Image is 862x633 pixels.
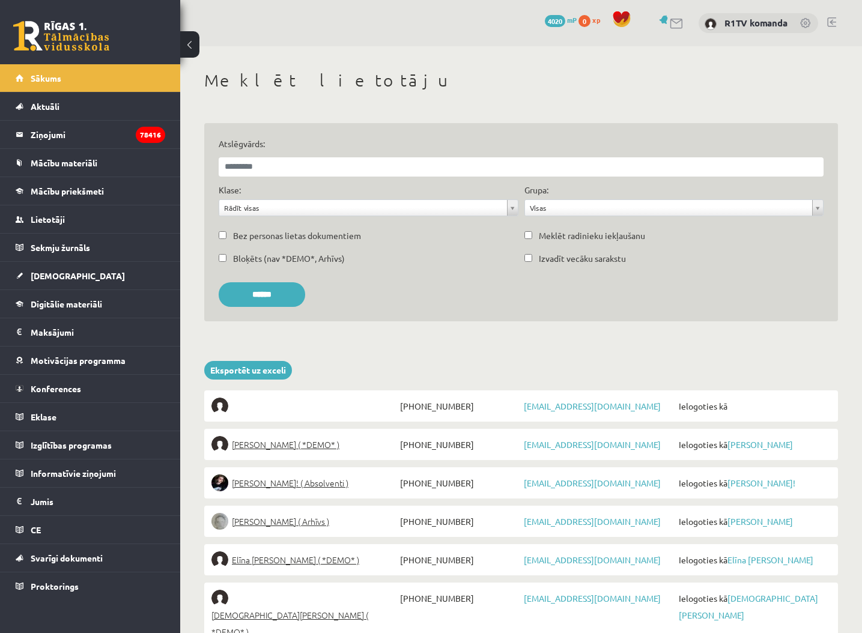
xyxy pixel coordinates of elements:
[16,149,165,177] a: Mācību materiāli
[232,436,339,453] span: [PERSON_NAME] ( *DEMO* )
[219,184,241,196] label: Klase:
[31,298,102,309] span: Digitālie materiāli
[676,551,831,568] span: Ielogoties kā
[727,439,793,450] a: [PERSON_NAME]
[578,15,590,27] span: 0
[31,73,61,83] span: Sākums
[31,214,65,225] span: Lietotāji
[16,290,165,318] a: Digitālie materiāli
[219,138,824,150] label: Atslēgvārds:
[31,468,116,479] span: Informatīvie ziņojumi
[31,355,126,366] span: Motivācijas programma
[16,64,165,92] a: Sākums
[727,516,793,527] a: [PERSON_NAME]
[676,474,831,491] span: Ielogoties kā
[204,70,838,91] h1: Meklēt lietotāju
[16,205,165,233] a: Lietotāji
[16,177,165,205] a: Mācību priekšmeti
[545,15,565,27] span: 4020
[539,252,626,265] label: Izvadīt vecāku sarakstu
[524,401,661,411] a: [EMAIL_ADDRESS][DOMAIN_NAME]
[16,234,165,261] a: Sekmju žurnāls
[31,440,112,450] span: Izglītības programas
[31,496,53,507] span: Jumis
[676,436,831,453] span: Ielogoties kā
[397,590,521,607] span: [PHONE_NUMBER]
[676,513,831,530] span: Ielogoties kā
[211,474,397,491] a: [PERSON_NAME]! ( Absolventi )
[31,270,125,281] span: [DEMOGRAPHIC_DATA]
[211,551,397,568] a: Elīna [PERSON_NAME] ( *DEMO* )
[16,318,165,346] a: Maksājumi
[31,411,56,422] span: Eklase
[16,572,165,600] a: Proktorings
[524,554,661,565] a: [EMAIL_ADDRESS][DOMAIN_NAME]
[233,252,345,265] label: Bloķēts (nav *DEMO*, Arhīvs)
[16,431,165,459] a: Izglītības programas
[524,439,661,450] a: [EMAIL_ADDRESS][DOMAIN_NAME]
[211,474,228,491] img: Sofija Anrio-Karlauska!
[13,21,109,51] a: Rīgas 1. Tālmācības vidusskola
[31,101,59,112] span: Aktuāli
[211,436,397,453] a: [PERSON_NAME] ( *DEMO* )
[232,551,359,568] span: Elīna [PERSON_NAME] ( *DEMO* )
[211,551,228,568] img: Elīna Jolanta Bunce
[31,242,90,253] span: Sekmju žurnāls
[545,15,577,25] a: 4020 mP
[679,593,818,620] a: [DEMOGRAPHIC_DATA][PERSON_NAME]
[524,593,661,604] a: [EMAIL_ADDRESS][DOMAIN_NAME]
[31,524,41,535] span: CE
[31,553,103,563] span: Svarīgi dokumenti
[397,551,521,568] span: [PHONE_NUMBER]
[136,127,165,143] i: 78416
[397,398,521,414] span: [PHONE_NUMBER]
[397,436,521,453] span: [PHONE_NUMBER]
[211,436,228,453] img: Elīna Elizabete Ancveriņa
[676,398,831,414] span: Ielogoties kā
[16,262,165,289] a: [DEMOGRAPHIC_DATA]
[727,554,813,565] a: Elīna [PERSON_NAME]
[31,581,79,592] span: Proktorings
[16,403,165,431] a: Eklase
[204,361,292,380] a: Eksportēt uz exceli
[31,157,97,168] span: Mācību materiāli
[727,477,795,488] a: [PERSON_NAME]!
[567,15,577,25] span: mP
[31,121,165,148] legend: Ziņojumi
[16,544,165,572] a: Svarīgi dokumenti
[232,513,329,530] span: [PERSON_NAME] ( Arhīvs )
[233,229,361,242] label: Bez personas lietas dokumentiem
[16,459,165,487] a: Informatīvie ziņojumi
[31,383,81,394] span: Konferences
[31,318,165,346] legend: Maksājumi
[397,513,521,530] span: [PHONE_NUMBER]
[578,15,606,25] a: 0 xp
[524,184,548,196] label: Grupa:
[705,18,717,30] img: R1TV komanda
[16,516,165,544] a: CE
[539,229,645,242] label: Meklēt radinieku iekļaušanu
[524,477,661,488] a: [EMAIL_ADDRESS][DOMAIN_NAME]
[524,516,661,527] a: [EMAIL_ADDRESS][DOMAIN_NAME]
[224,200,502,216] span: Rādīt visas
[530,200,808,216] span: Visas
[16,347,165,374] a: Motivācijas programma
[16,488,165,515] a: Jumis
[232,474,348,491] span: [PERSON_NAME]! ( Absolventi )
[397,474,521,491] span: [PHONE_NUMBER]
[592,15,600,25] span: xp
[724,17,788,29] a: R1TV komanda
[16,92,165,120] a: Aktuāli
[31,186,104,196] span: Mācību priekšmeti
[211,590,228,607] img: Krista Kristiāna Dumbre
[211,513,228,530] img: Lelde Braune
[16,121,165,148] a: Ziņojumi78416
[525,200,824,216] a: Visas
[676,590,831,623] span: Ielogoties kā
[211,513,397,530] a: [PERSON_NAME] ( Arhīvs )
[16,375,165,402] a: Konferences
[219,200,518,216] a: Rādīt visas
